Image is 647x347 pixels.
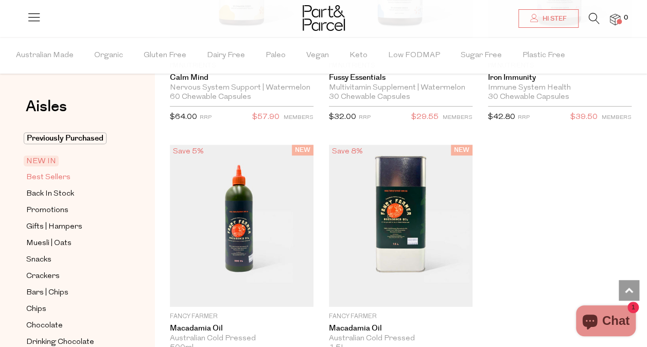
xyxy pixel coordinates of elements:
span: Snacks [26,254,51,266]
span: 30 Chewable Capsules [488,93,569,102]
a: NEW IN [26,155,120,167]
a: Gifts | Hampers [26,220,120,233]
a: Promotions [26,204,120,217]
a: Macadamia Oil [329,324,473,333]
span: Chips [26,303,46,316]
span: NEW [292,145,313,155]
span: 30 Chewable Capsules [329,93,410,102]
span: Keto [349,38,368,74]
a: Muesli | Oats [26,237,120,250]
a: 0 [610,14,620,25]
a: Iron Immunity [488,73,632,82]
inbox-online-store-chat: Shopify online store chat [573,305,639,339]
a: Previously Purchased [26,132,120,145]
a: Chips [26,303,120,316]
a: Calm Mind [170,73,313,82]
a: Best Sellers [26,171,120,184]
a: Crackers [26,270,120,283]
a: Hi Stef [518,9,579,28]
a: Snacks [26,253,120,266]
span: Crackers [26,270,60,283]
div: Multivitamin Supplement | Watermelon [329,83,473,93]
small: RRP [200,115,212,120]
span: Chocolate [26,320,63,332]
a: Chocolate [26,319,120,332]
span: Organic [94,38,123,74]
a: Fussy Essentials [329,73,473,82]
div: Australian Cold Pressed [170,334,313,343]
a: Back In Stock [26,187,120,200]
div: Immune System Health [488,83,632,93]
span: Paleo [266,38,286,74]
small: RRP [359,115,371,120]
span: Back In Stock [26,188,74,200]
span: Plastic Free [522,38,565,74]
small: RRP [518,115,530,120]
span: 0 [621,13,631,23]
span: Gluten Free [144,38,186,74]
div: Australian Cold Pressed [329,334,473,343]
div: Save 8% [329,145,366,159]
span: NEW IN [24,155,59,166]
span: Sugar Free [461,38,502,74]
span: Aisles [26,95,67,118]
div: Nervous System Support | Watermelon [170,83,313,93]
span: Bars | Chips [26,287,68,299]
span: $57.90 [252,111,279,124]
span: Australian Made [16,38,74,74]
span: Muesli | Oats [26,237,72,250]
span: 60 Chewable Capsules [170,93,251,102]
p: Fancy Farmer [329,312,473,321]
span: Best Sellers [26,171,71,184]
small: MEMBERS [602,115,632,120]
span: Vegan [306,38,329,74]
span: $29.55 [411,111,439,124]
span: Dairy Free [207,38,245,74]
span: Low FODMAP [388,38,440,74]
img: Macadamia Oil [329,145,473,307]
a: Aisles [26,99,67,125]
img: Macadamia Oil [170,145,313,307]
span: $42.80 [488,113,515,121]
a: Macadamia Oil [170,324,313,333]
span: Gifts | Hampers [26,221,82,233]
span: $32.00 [329,113,356,121]
span: $64.00 [170,113,197,121]
span: Hi Stef [540,14,567,23]
div: Save 5% [170,145,207,159]
a: Bars | Chips [26,286,120,299]
span: Promotions [26,204,68,217]
span: $39.50 [570,111,598,124]
span: NEW [451,145,473,155]
small: MEMBERS [443,115,473,120]
small: MEMBERS [284,115,313,120]
p: Fancy Farmer [170,312,313,321]
span: Previously Purchased [24,132,107,144]
img: Part&Parcel [303,5,345,31]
